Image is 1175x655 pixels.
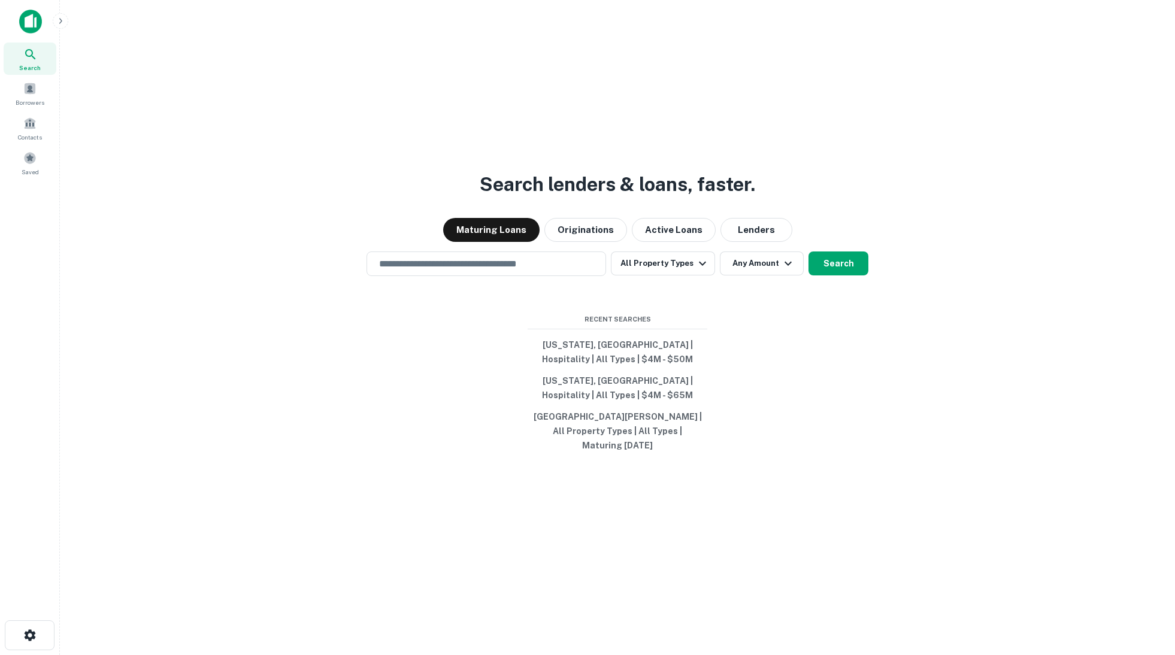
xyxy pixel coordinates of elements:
button: Search [808,251,868,275]
button: Originations [544,218,627,242]
a: Search [4,43,56,75]
button: Active Loans [632,218,716,242]
a: Borrowers [4,77,56,110]
h3: Search lenders & loans, faster. [480,170,755,199]
button: [US_STATE], [GEOGRAPHIC_DATA] | Hospitality | All Types | $4M - $50M [528,334,707,370]
button: [GEOGRAPHIC_DATA][PERSON_NAME] | All Property Types | All Types | Maturing [DATE] [528,406,707,456]
span: Contacts [18,132,42,142]
a: Saved [4,147,56,179]
iframe: Chat Widget [1115,559,1175,617]
span: Search [19,63,41,72]
button: Maturing Loans [443,218,540,242]
a: Contacts [4,112,56,144]
button: Any Amount [720,251,804,275]
span: Borrowers [16,98,44,107]
button: Lenders [720,218,792,242]
button: [US_STATE], [GEOGRAPHIC_DATA] | Hospitality | All Types | $4M - $65M [528,370,707,406]
img: capitalize-icon.png [19,10,42,34]
span: Saved [22,167,39,177]
button: All Property Types [611,251,715,275]
span: Recent Searches [528,314,707,325]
